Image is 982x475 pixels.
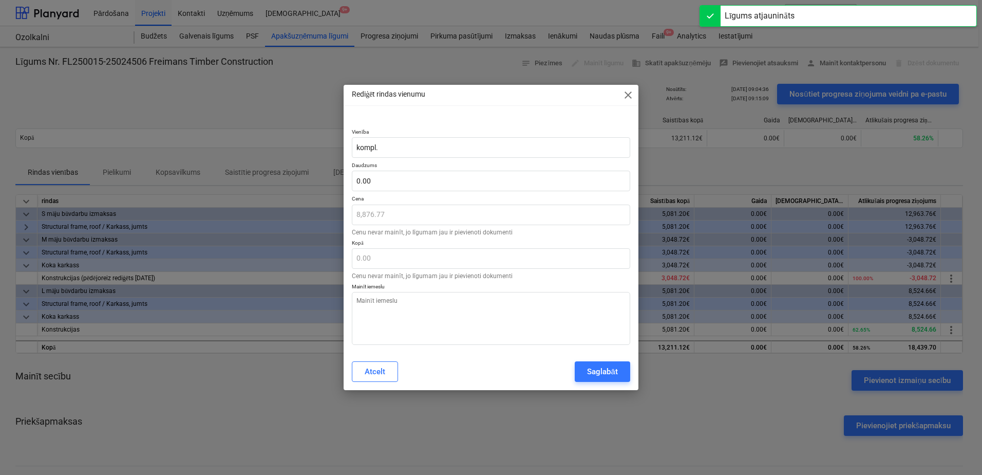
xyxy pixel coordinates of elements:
[725,10,795,22] div: Līgums atjaunināts
[352,171,630,191] input: Daudzums
[575,361,630,382] button: Saglabāt
[352,137,630,158] input: Vienība
[352,162,630,171] p: Daudzums
[352,248,630,269] input: Kopā
[352,229,630,235] p: Cenu nevar mainīt, jo līgumam jau ir pievienoti dokumenti
[352,361,398,382] button: Atcelt
[931,426,982,475] iframe: Chat Widget
[622,89,634,101] span: close
[352,273,630,279] p: Cenu nevar mainīt, jo līgumam jau ir pievienoti dokumenti
[352,129,630,137] p: Vienība
[352,195,630,204] p: Cena
[352,89,425,100] p: Rediģēt rindas vienumu
[365,365,385,378] div: Atcelt
[352,205,630,225] input: Cena
[352,240,630,248] p: Kopā
[587,365,617,378] div: Saglabāt
[352,283,630,292] p: Mainīt iemeslu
